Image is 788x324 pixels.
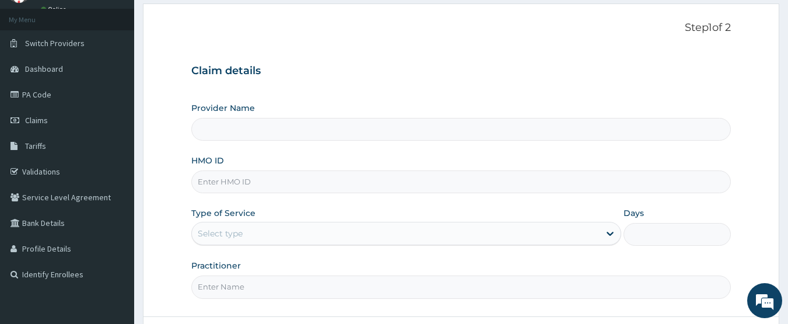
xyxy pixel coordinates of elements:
[191,260,241,271] label: Practitioner
[25,115,48,126] span: Claims
[191,22,731,34] p: Step 1 of 2
[25,141,46,151] span: Tariffs
[198,228,243,239] div: Select type
[41,5,69,13] a: Online
[191,207,255,219] label: Type of Service
[191,170,731,193] input: Enter HMO ID
[624,207,644,219] label: Days
[25,64,63,74] span: Dashboard
[25,38,85,48] span: Switch Providers
[191,276,731,298] input: Enter Name
[191,102,255,114] label: Provider Name
[191,155,224,166] label: HMO ID
[191,65,731,78] h3: Claim details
